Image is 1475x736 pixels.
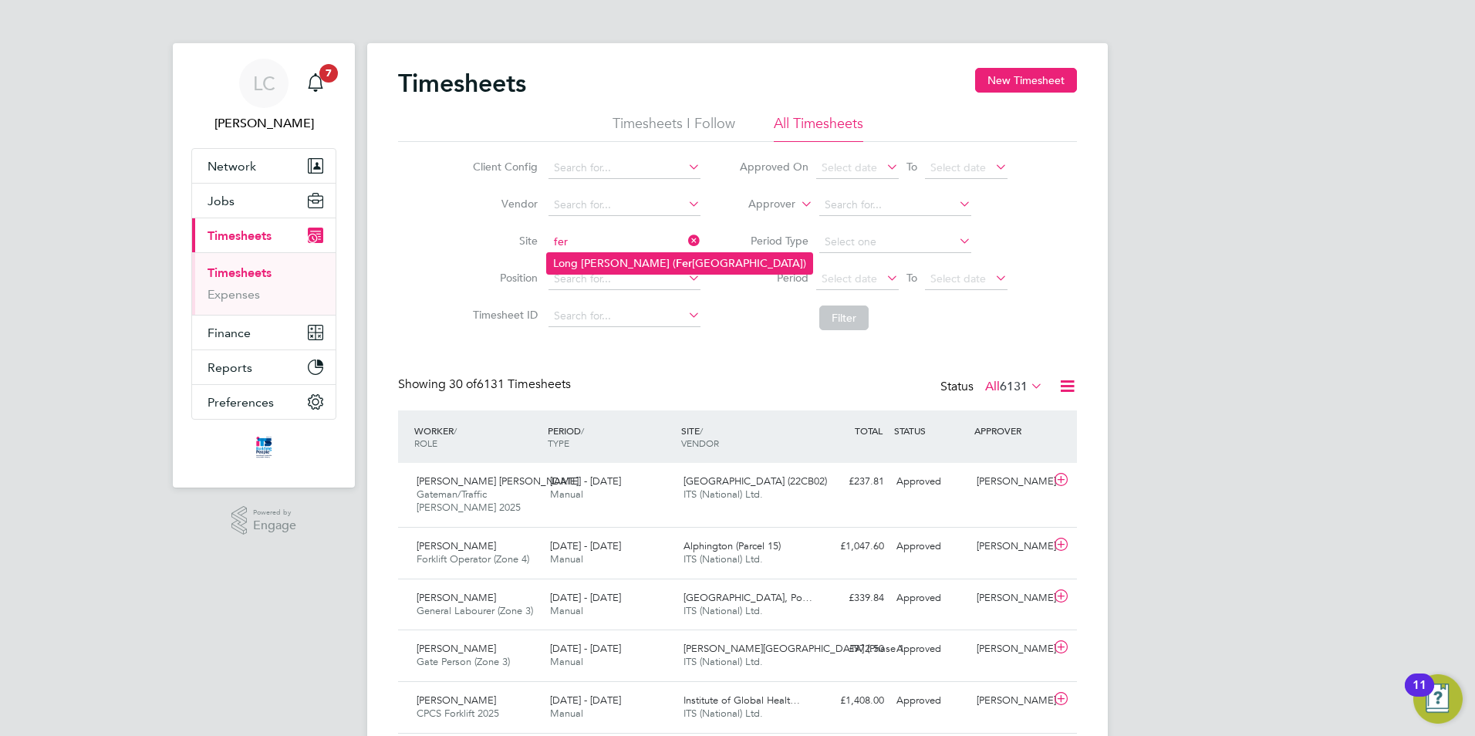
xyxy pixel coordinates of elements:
[683,488,763,501] span: ITS (National) Ltd.
[191,59,336,133] a: LC[PERSON_NAME]
[930,272,986,285] span: Select date
[890,469,970,495] div: Approved
[677,417,811,457] div: SITE
[581,424,584,437] span: /
[417,642,496,655] span: [PERSON_NAME]
[192,385,336,419] button: Preferences
[468,160,538,174] label: Client Config
[890,636,970,662] div: Approved
[1413,685,1426,705] div: 11
[819,306,869,330] button: Filter
[970,636,1051,662] div: [PERSON_NAME]
[550,655,583,668] span: Manual
[550,694,621,707] span: [DATE] - [DATE]
[414,437,437,449] span: ROLE
[173,43,355,488] nav: Main navigation
[417,552,529,566] span: Forklift Operator (Zone 4)
[683,694,800,707] span: Institute of Global Healt…
[810,534,890,559] div: £1,047.60
[550,707,583,720] span: Manual
[890,586,970,611] div: Approved
[417,655,510,668] span: Gate Person (Zone 3)
[417,539,496,552] span: [PERSON_NAME]
[417,694,496,707] span: [PERSON_NAME]
[683,539,781,552] span: Alphington (Parcel 15)
[208,395,274,410] span: Preferences
[550,474,621,488] span: [DATE] - [DATE]
[417,604,533,617] span: General Labourer (Zone 3)
[208,228,272,243] span: Timesheets
[613,114,735,142] li: Timesheets I Follow
[208,159,256,174] span: Network
[547,253,812,274] li: Long [PERSON_NAME] ( [GEOGRAPHIC_DATA])
[550,539,621,552] span: [DATE] - [DATE]
[548,306,700,327] input: Search for...
[683,642,904,655] span: [PERSON_NAME][GEOGRAPHIC_DATA] (Phase 1
[410,417,544,457] div: WORKER
[398,68,526,99] h2: Timesheets
[676,257,692,270] b: Fer
[253,73,275,93] span: LC
[681,437,719,449] span: VENDOR
[683,474,827,488] span: [GEOGRAPHIC_DATA] (22CB02)
[192,184,336,218] button: Jobs
[822,272,877,285] span: Select date
[454,424,457,437] span: /
[550,604,583,617] span: Manual
[683,707,763,720] span: ITS (National) Ltd.
[468,308,538,322] label: Timesheet ID
[970,534,1051,559] div: [PERSON_NAME]
[468,271,538,285] label: Position
[192,350,336,384] button: Reports
[192,252,336,315] div: Timesheets
[1000,379,1028,394] span: 6131
[208,360,252,375] span: Reports
[253,506,296,519] span: Powered by
[191,114,336,133] span: Louis Crawford
[970,586,1051,611] div: [PERSON_NAME]
[550,591,621,604] span: [DATE] - [DATE]
[940,376,1046,398] div: Status
[810,688,890,714] div: £1,408.00
[208,287,260,302] a: Expenses
[902,157,922,177] span: To
[810,636,890,662] div: £972.50
[890,534,970,559] div: Approved
[548,194,700,216] input: Search for...
[253,435,275,460] img: itsconstruction-logo-retina.png
[300,59,331,108] a: 7
[819,194,971,216] input: Search for...
[192,218,336,252] button: Timesheets
[550,552,583,566] span: Manual
[739,234,808,248] label: Period Type
[739,271,808,285] label: Period
[726,197,795,212] label: Approver
[192,316,336,349] button: Finance
[985,379,1043,394] label: All
[550,488,583,501] span: Manual
[417,474,579,488] span: [PERSON_NAME] [PERSON_NAME]
[810,469,890,495] div: £237.81
[417,591,496,604] span: [PERSON_NAME]
[208,265,272,280] a: Timesheets
[890,688,970,714] div: Approved
[548,231,700,253] input: Search for...
[683,604,763,617] span: ITS (National) Ltd.
[398,376,574,393] div: Showing
[550,642,621,655] span: [DATE] - [DATE]
[192,149,336,183] button: Network
[548,157,700,179] input: Search for...
[970,688,1051,714] div: [PERSON_NAME]
[822,160,877,174] span: Select date
[700,424,703,437] span: /
[319,64,338,83] span: 7
[191,435,336,460] a: Go to home page
[774,114,863,142] li: All Timesheets
[739,160,808,174] label: Approved On
[468,197,538,211] label: Vendor
[810,586,890,611] div: £339.84
[208,194,235,208] span: Jobs
[468,234,538,248] label: Site
[683,552,763,566] span: ITS (National) Ltd.
[449,376,477,392] span: 30 of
